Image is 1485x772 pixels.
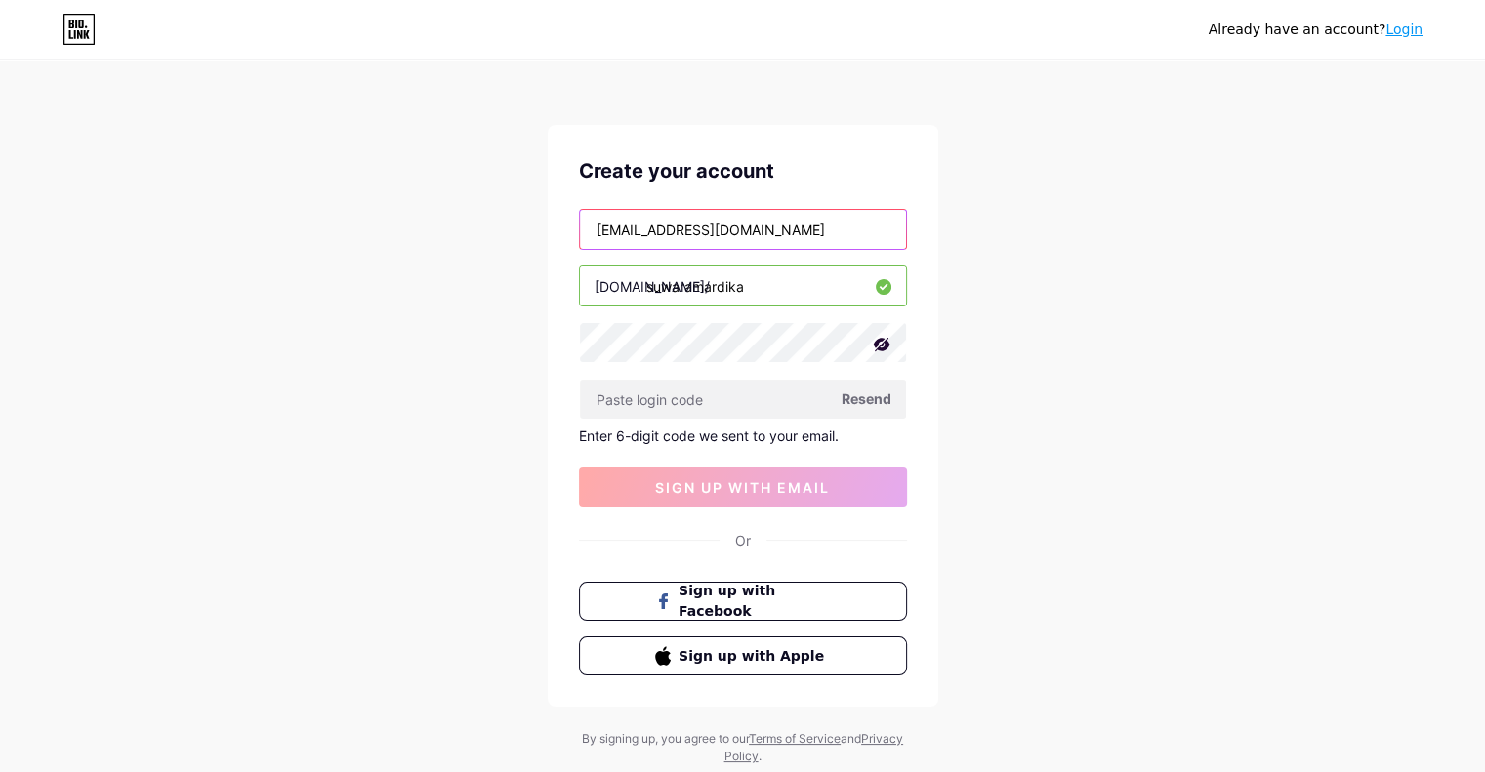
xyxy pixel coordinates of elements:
input: username [580,266,906,305]
button: Sign up with Apple [579,636,907,675]
div: Or [735,530,751,550]
div: Create your account [579,156,907,185]
div: Already have an account? [1209,20,1423,40]
input: Email [580,210,906,249]
span: sign up with email [655,479,830,496]
div: Enter 6-digit code we sent to your email. [579,427,907,444]
span: Sign up with Facebook [679,581,830,622]
div: By signing up, you agree to our and . [577,730,909,765]
a: Terms of Service [749,731,841,746]
input: Paste login code [580,380,906,419]
a: Login [1385,21,1423,37]
span: Resend [842,388,891,409]
button: sign up with email [579,467,907,507]
span: Sign up with Apple [679,646,830,667]
div: [DOMAIN_NAME]/ [595,276,710,297]
button: Sign up with Facebook [579,582,907,621]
